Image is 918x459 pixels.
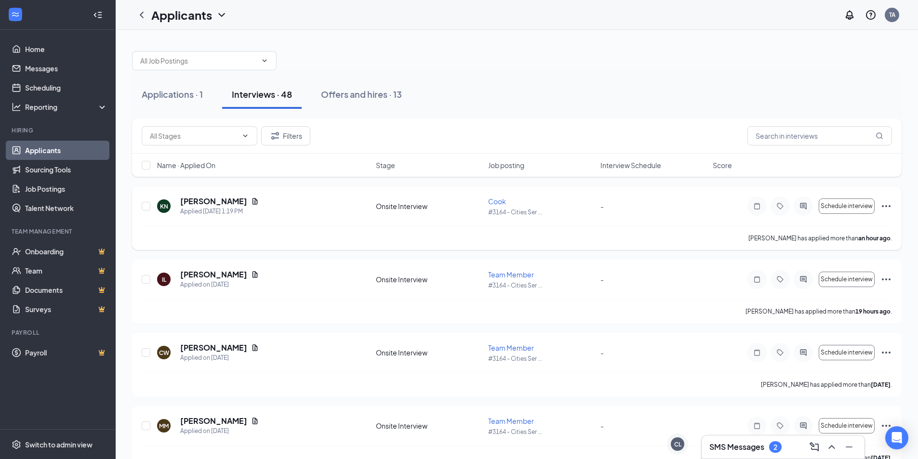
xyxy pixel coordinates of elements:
[25,261,107,280] a: TeamCrown
[858,235,891,242] b: an hour ago
[12,328,106,337] div: Payroll
[376,275,482,284] div: Onsite Interview
[824,439,839,455] button: ChevronUp
[142,88,203,100] div: Applications · 1
[12,126,106,134] div: Hiring
[819,272,875,287] button: Schedule interview
[774,202,786,210] svg: Tag
[751,202,763,210] svg: Note
[488,281,595,289] p: #3164 - Cities Ser ...
[880,274,892,285] svg: Ellipses
[674,440,681,448] div: CL
[159,422,169,430] div: MM
[488,197,506,206] span: Cook
[12,102,21,112] svg: Analysis
[157,160,215,170] span: Name · Applied On
[798,422,809,430] svg: ActiveChat
[819,418,875,433] button: Schedule interview
[136,9,147,21] svg: ChevronLeft
[774,422,786,430] svg: Tag
[774,275,786,283] svg: Tag
[25,280,107,300] a: DocumentsCrown
[261,57,268,65] svg: ChevronDown
[151,7,212,23] h1: Applicants
[713,160,732,170] span: Score
[25,160,107,179] a: Sourcing Tools
[600,421,604,430] span: -
[488,354,595,363] p: #3164 - Cities Ser ...
[251,271,259,278] svg: Document
[819,345,875,360] button: Schedule interview
[180,196,247,207] h5: [PERSON_NAME]
[751,349,763,356] svg: Note
[821,349,873,356] span: Schedule interview
[488,417,534,425] span: Team Member
[150,131,238,141] input: All Stages
[216,9,227,21] svg: ChevronDown
[251,417,259,425] svg: Document
[25,300,107,319] a: SurveysCrown
[25,39,107,59] a: Home
[600,275,604,284] span: -
[843,441,855,453] svg: Minimize
[826,441,838,453] svg: ChevronUp
[25,242,107,261] a: OnboardingCrown
[751,422,763,430] svg: Note
[821,276,873,283] span: Schedule interview
[488,270,534,279] span: Team Member
[241,132,249,140] svg: ChevronDown
[488,343,534,352] span: Team Member
[269,130,281,142] svg: Filter
[871,381,891,388] b: [DATE]
[488,208,595,216] p: #3164 - Cities Ser ...
[180,269,247,280] h5: [PERSON_NAME]
[821,422,873,429] span: Schedule interview
[376,201,482,211] div: Onsite Interview
[376,421,482,431] div: Onsite Interview
[180,426,259,436] div: Applied on [DATE]
[865,9,877,21] svg: QuestionInfo
[855,308,891,315] b: 19 hours ago
[25,179,107,198] a: Job Postings
[751,275,763,283] svg: Note
[180,280,259,289] div: Applied on [DATE]
[600,202,604,210] span: -
[25,343,107,362] a: PayrollCrown
[798,349,809,356] svg: ActiveChat
[180,353,259,363] div: Applied on [DATE]
[25,141,107,160] a: Applicants
[876,132,883,140] svg: MagnifyingGlass
[600,160,661,170] span: Interview Schedule
[376,348,482,357] div: Onsite Interview
[140,55,257,66] input: All Job Postings
[251,197,259,205] svg: Document
[880,420,892,432] svg: Ellipses
[844,9,855,21] svg: Notifications
[321,88,402,100] div: Offers and hires · 13
[12,227,106,236] div: Team Management
[809,441,820,453] svg: ComposeMessage
[885,426,908,449] div: Open Intercom Messenger
[747,126,892,145] input: Search in interviews
[180,342,247,353] h5: [PERSON_NAME]
[25,78,107,97] a: Scheduling
[600,348,604,357] span: -
[889,11,895,19] div: TA
[773,443,777,451] div: 2
[180,207,259,216] div: Applied [DATE] 1:19 PM
[748,234,892,242] p: [PERSON_NAME] has applied more than .
[880,347,892,358] svg: Ellipses
[11,10,20,19] svg: WorkstreamLogo
[25,440,93,449] div: Switch to admin view
[12,440,21,449] svg: Settings
[774,349,786,356] svg: Tag
[488,160,524,170] span: Job posting
[159,349,169,357] div: CW
[160,202,168,210] div: KN
[376,160,395,170] span: Stage
[819,198,875,214] button: Schedule interview
[180,416,247,426] h5: [PERSON_NAME]
[25,102,108,112] div: Reporting
[25,59,107,78] a: Messages
[232,88,292,100] div: Interviews · 48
